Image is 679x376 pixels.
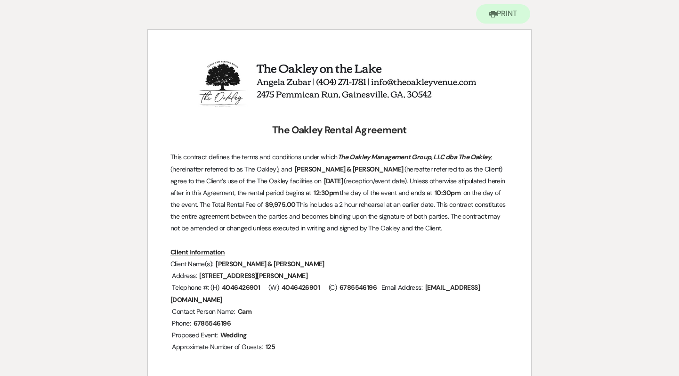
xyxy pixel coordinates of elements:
[265,342,276,352] span: 125
[237,306,252,317] span: Cam
[339,282,378,293] span: 6785546196
[215,259,325,270] span: [PERSON_NAME] & [PERSON_NAME]
[313,188,339,198] span: 12:30pm
[219,330,248,341] span: Wedding
[294,164,404,175] span: [PERSON_NAME] & [PERSON_NAME]
[172,343,263,351] span: Approximate Number of Guests:
[323,176,344,187] span: [DATE]
[170,153,338,161] span: This contract defines the terms and conditions under which
[268,283,279,292] span: (W)
[170,260,213,268] span: Client Name(s):
[264,199,296,210] span: $9,975.00
[434,188,461,198] span: 10:30pm
[170,200,507,232] span: This includes a 2 hour rehearsal at an earlier date. This contract constitutes the entire agreeme...
[170,177,507,197] span: (reception/event date). Unless otherwise stipulated herein after in this Agreement, the rental pe...
[170,153,493,173] span: , (hereinafter referred to as The Oakley), and
[170,248,225,256] u: Client Information
[221,282,261,293] span: 4046426901
[170,165,504,185] span: (hereafter referred to as the Client) agree to the Client’s use of the The Oakley facilities on
[329,283,337,292] span: (C)
[172,331,218,339] span: Proposed Event:
[170,282,480,305] span: [EMAIL_ADDRESS][DOMAIN_NAME]
[339,188,432,197] span: the day of the event and ends at
[172,319,191,327] span: Phone:
[338,153,491,161] em: The Oakley Management Group, LLC dba The Oakley
[281,282,321,293] span: 4046426901
[172,307,235,316] span: Contact Person Name:
[381,283,422,292] span: Email Address:
[198,270,308,281] span: [STREET_ADDRESS][PERSON_NAME]
[272,123,406,137] strong: The Oakley Rental Agreement
[172,283,219,292] span: Telephone #: (H)
[193,318,232,329] span: 6785546196
[172,271,197,280] span: Address:
[476,4,530,24] button: Print
[197,53,480,110] img: Screenshot 2023-03-15 at 10.08.18 AM.png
